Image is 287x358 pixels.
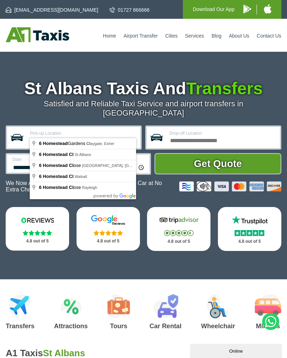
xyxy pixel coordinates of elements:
img: A1 Taxis Android App [243,5,251,13]
a: Cities [165,33,178,39]
h3: Car Rental [150,323,181,329]
img: Stars [94,230,123,236]
p: 4.8 out of 5 [226,237,274,246]
span: 6 [39,152,41,157]
p: We Now Accept Card & Contactless Payment In [6,180,174,193]
span: Walsall [75,174,87,179]
img: Airport Transfers [9,294,31,318]
p: 4.8 out of 5 [13,237,61,246]
h3: Attractions [54,323,88,329]
a: Services [185,33,204,39]
img: A1 Taxis iPhone App [264,4,271,13]
h1: St Albans Taxis And [6,80,281,97]
span: ose [39,185,82,190]
span: St Albans [75,152,91,157]
span: [GEOGRAPHIC_DATA], [GEOGRAPHIC_DATA] [82,163,165,168]
span: Rayleigh [82,185,97,190]
a: Trustpilot Stars 4.8 out of 5 [218,207,281,251]
img: A1 Taxis St Albans LTD [6,27,69,42]
img: Tours [107,294,130,318]
button: Get Quote [154,153,281,174]
span: Homestead Cl [43,185,74,190]
img: Google [87,215,129,225]
span: 6 [39,185,41,190]
label: Drop-off Location [169,131,276,135]
iframe: chat widget [190,342,283,358]
p: Download Our App [193,5,235,14]
a: Google Stars 4.8 out of 5 [77,207,140,251]
span: Homestead Cl [43,152,74,157]
span: 6 [39,141,41,146]
img: Stars [23,230,52,236]
img: Stars [164,230,193,236]
span: 6 [39,174,41,179]
a: Home [103,33,116,39]
span: Homestead [43,141,68,146]
p: Satisfied and Reliable Taxi Service and airport transfers in [GEOGRAPHIC_DATA] [6,99,281,118]
span: The Car at No Extra Charge. [6,180,162,192]
span: 6 [39,163,41,168]
h3: Minibus [255,323,281,329]
a: Tripadvisor Stars 4.8 out of 5 [147,207,210,251]
img: Trustpilot [228,215,271,225]
a: Blog [212,33,221,39]
span: Cl [86,141,90,146]
span: Transfers [186,79,263,98]
img: Reviews.io [16,215,59,225]
a: About Us [229,33,249,39]
p: 4.8 out of 5 [155,237,203,246]
a: Airport Transfer [124,33,158,39]
a: [EMAIL_ADDRESS][DOMAIN_NAME] [6,6,98,13]
label: Pick-up Location [30,131,136,135]
a: Reviews.io Stars 4.8 out of 5 [6,207,69,251]
img: Attractions [60,294,82,318]
label: Date [12,157,71,162]
img: Credit And Debit Cards [179,181,281,191]
a: Contact Us [257,33,281,39]
h3: Wheelchair [201,323,235,329]
img: Car Rental [153,294,178,318]
img: Stars [235,230,264,236]
h3: Transfers [6,323,34,329]
span: ose [39,163,82,168]
span: aygate, Esher [86,141,114,146]
img: Minibus [255,294,281,318]
span: Homestead Cl [43,163,74,168]
span: Homestead Cl [43,174,74,179]
a: 01727 866666 [109,6,150,13]
img: Tripadvisor [158,215,200,225]
h3: Tours [107,323,130,329]
img: Wheelchair [207,294,229,318]
span: Gardens [39,141,86,146]
p: 4.8 out of 5 [84,237,132,246]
